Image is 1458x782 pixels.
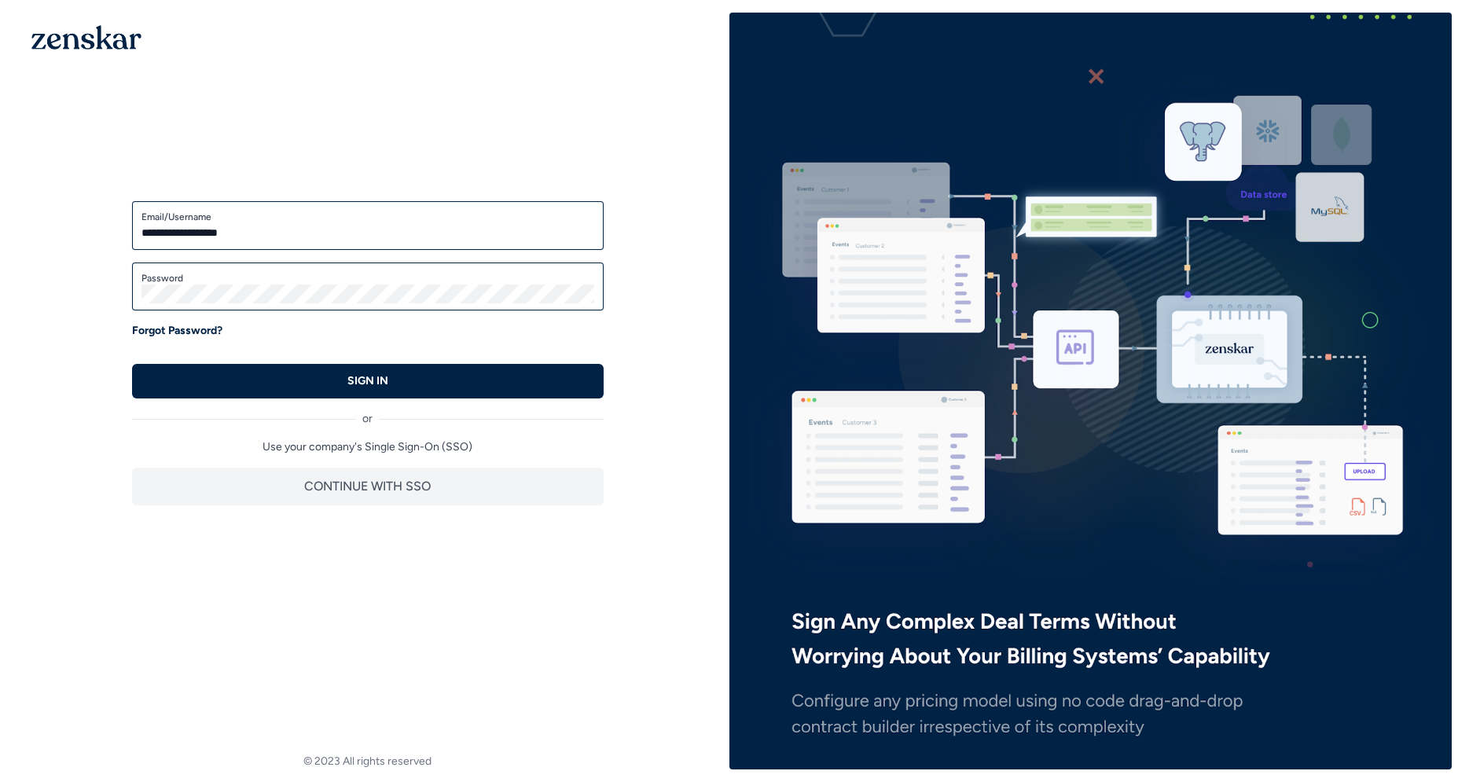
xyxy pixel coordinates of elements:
[132,468,604,505] button: CONTINUE WITH SSO
[141,272,594,285] label: Password
[141,211,594,223] label: Email/Username
[132,323,222,339] a: Forgot Password?
[132,398,604,427] div: or
[31,25,141,50] img: 1OGAJ2xQqyY4LXKgY66KYq0eOWRCkrZdAb3gUhuVAqdWPZE9SRJmCz+oDMSn4zDLXe31Ii730ItAGKgCKgCCgCikA4Av8PJUP...
[347,373,388,389] p: SIGN IN
[132,364,604,398] button: SIGN IN
[6,754,729,769] footer: © 2023 All rights reserved
[132,439,604,455] p: Use your company's Single Sign-On (SSO)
